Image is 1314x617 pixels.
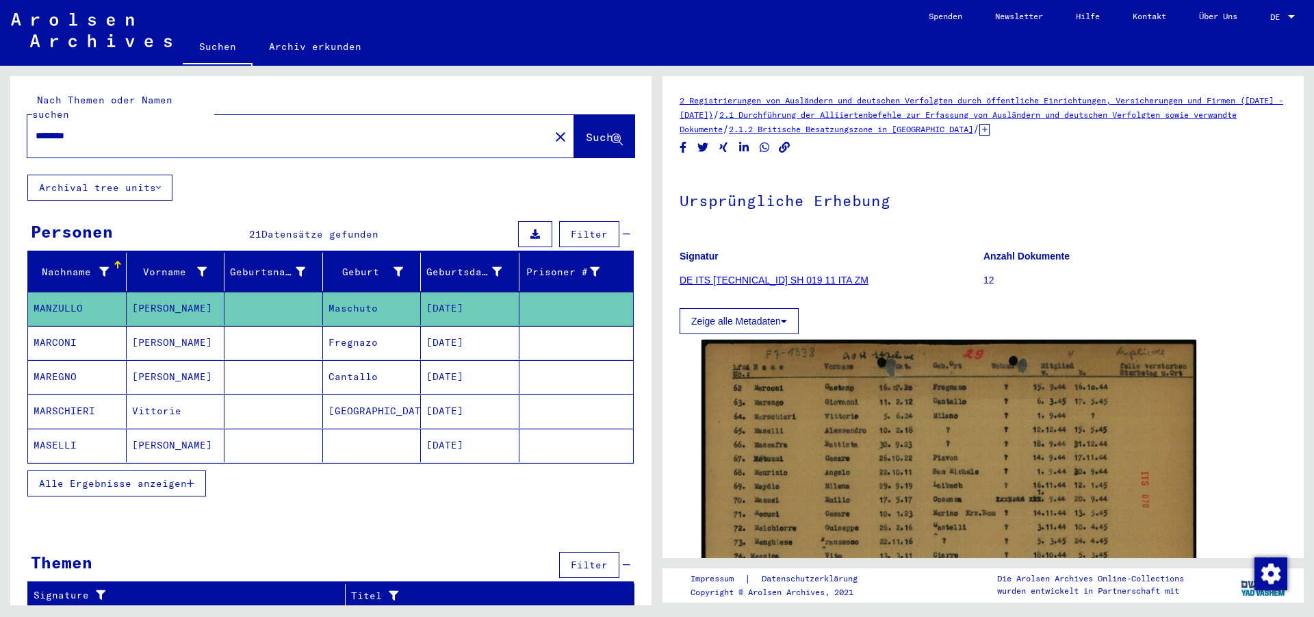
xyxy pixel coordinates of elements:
a: Suchen [183,30,253,66]
a: Archiv erkunden [253,30,378,63]
mat-cell: MARCONI [28,326,127,360]
button: Clear [547,123,574,150]
img: Zustimmung ändern [1254,557,1287,590]
div: Titel [351,589,607,603]
div: Geburtsdatum [426,265,502,279]
div: Geburtsname [230,261,322,283]
mat-header-cell: Vorname [127,253,225,291]
button: Suche [574,115,634,158]
mat-cell: [DATE] [421,360,519,394]
span: 21 [249,228,261,240]
a: 2.1.2 Britische Besatzungszone in [GEOGRAPHIC_DATA] [729,124,973,134]
mat-header-cell: Nachname [28,253,127,291]
span: / [723,123,729,135]
mat-cell: MARSCHIERI [28,394,127,428]
div: Nachname [34,265,109,279]
span: Datensätze gefunden [261,228,378,240]
mat-cell: [PERSON_NAME] [127,360,225,394]
mat-header-cell: Geburtsdatum [421,253,519,291]
mat-cell: [PERSON_NAME] [127,429,225,462]
div: Signature [34,585,348,607]
mat-cell: [DATE] [421,394,519,428]
mat-header-cell: Geburt‏ [323,253,422,291]
button: Share on Twitter [696,139,710,156]
div: Vorname [132,265,207,279]
div: Geburtsname [230,265,305,279]
div: Nachname [34,261,126,283]
button: Filter [559,221,619,247]
mat-cell: [PERSON_NAME] [127,326,225,360]
a: 2 Registrierungen von Ausländern und deutschen Verfolgten durch öffentliche Einrichtungen, Versic... [680,95,1283,120]
button: Zeige alle Metadaten [680,308,799,334]
p: Copyright © Arolsen Archives, 2021 [691,586,874,599]
b: Signatur [680,251,719,262]
div: Titel [351,585,621,607]
div: Geburtsdatum [426,261,519,283]
div: | [691,572,874,586]
mat-cell: Fregnazo [323,326,422,360]
span: / [973,123,979,135]
b: Anzahl Dokumente [983,251,1070,262]
span: / [713,108,719,121]
mat-cell: MAREGNO [28,360,127,394]
a: Datenschutzerklärung [751,572,874,586]
mat-cell: [PERSON_NAME] [127,292,225,325]
mat-cell: [DATE] [421,292,519,325]
mat-cell: [GEOGRAPHIC_DATA] [323,394,422,428]
mat-cell: MASELLI [28,429,127,462]
button: Share on WhatsApp [758,139,772,156]
a: DE ITS [TECHNICAL_ID] SH 019 11 ITA ZM [680,275,868,286]
mat-header-cell: Geburtsname [224,253,323,291]
mat-cell: [DATE] [421,326,519,360]
div: Personen [31,219,113,244]
span: Filter [571,228,608,240]
mat-cell: Maschuto [323,292,422,325]
button: Share on Facebook [676,139,691,156]
button: Copy link [777,139,792,156]
span: Suche [586,130,620,144]
div: Vorname [132,261,224,283]
span: Filter [571,559,608,571]
mat-cell: [DATE] [421,429,519,462]
span: DE [1270,12,1285,22]
a: 2.1 Durchführung der Alliiertenbefehle zur Erfassung von Ausländern und deutschen Verfolgten sowi... [680,110,1237,134]
mat-header-cell: Prisoner # [519,253,634,291]
p: Die Arolsen Archives Online-Collections [997,572,1184,585]
mat-icon: close [552,129,569,145]
span: Alle Ergebnisse anzeigen [39,477,187,490]
button: Alle Ergebnisse anzeigen [27,470,206,496]
button: Share on LinkedIn [737,139,751,156]
mat-cell: MANZULLO [28,292,127,325]
mat-cell: Cantallo [323,360,422,394]
mat-label: Nach Themen oder Namen suchen [32,94,172,121]
img: Arolsen_neg.svg [11,13,172,47]
p: wurden entwickelt in Partnerschaft mit [997,585,1184,597]
img: yv_logo.png [1238,568,1289,602]
button: Share on Xing [717,139,731,156]
div: Signature [34,588,335,603]
button: Filter [559,552,619,578]
div: Geburt‏ [328,265,404,279]
mat-cell: Vittorie [127,394,225,428]
a: Impressum [691,572,745,586]
button: Archival tree units [27,175,172,201]
p: 12 [983,273,1287,288]
div: Themen [31,550,92,575]
div: Prisoner # [525,261,617,283]
h1: Ursprüngliche Erhebung [680,169,1287,229]
div: Prisoner # [525,265,600,279]
div: Geburt‏ [328,261,421,283]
